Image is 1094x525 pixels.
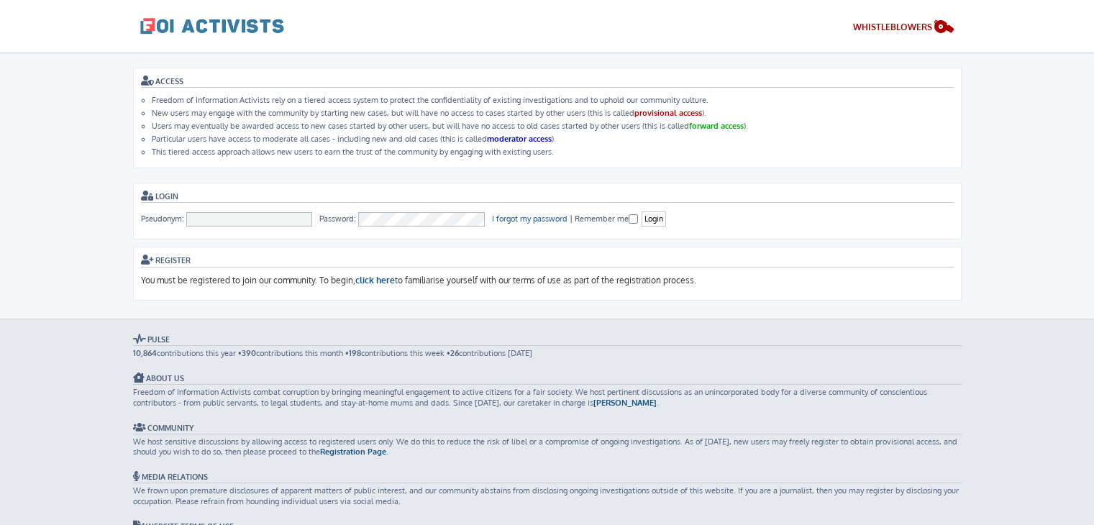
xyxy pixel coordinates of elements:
span: Password: [319,214,356,224]
h3: About Us [133,373,962,385]
li: Users may eventually be awarded access to new cases started by other users, but will have no acce... [152,121,954,131]
p: We frown upon premature disclosures of apparent matters of public interest, and our community abs... [133,485,962,506]
li: This tiered access approach allows new users to earn the trust of the community by engaging with ... [152,147,954,157]
h3: Login [141,191,954,203]
p: Freedom of Information Activists combat corruption by bringing meaningful engagement to active ci... [133,387,962,408]
p: You must be registered to join our community. To begin, to familiarise yourself with our terms of... [141,275,954,287]
strong: forward access [689,121,744,131]
strong: provisional access [634,108,702,118]
span: Pseudonym: [141,214,184,224]
strong: 26 [450,348,459,358]
strong: 390 [242,348,256,358]
li: Freedom of Information Activists rely on a tiered access system to protect the confidentiality of... [152,95,954,105]
a: [PERSON_NAME] [593,398,657,408]
label: Remember me [575,214,639,224]
strong: moderator access [487,134,552,144]
span: | [570,214,573,224]
h3: Media Relations [133,471,962,483]
a: I forgot my password [492,214,567,224]
h3: Pulse [133,334,962,346]
a: click here [355,275,395,287]
p: We host sensitive discussions by allowing access to registered users only. We do this to reduce t... [133,437,962,457]
input: Login [642,211,666,227]
input: Password: [358,212,485,227]
a: Whistleblowers [853,19,954,38]
input: Pseudonym: [186,212,313,227]
h3: Community [133,422,962,434]
h3: Register [141,255,954,268]
strong: 10,864 [133,348,157,358]
p: contributions this year • contributions this month • contributions this week • contributions [DATE] [133,348,962,358]
li: New users may engage with the community by starting new cases, but will have no access to cases s... [152,108,954,118]
span: WHISTLEBLOWERS [853,22,932,32]
strong: 198 [349,348,361,358]
a: Registration Page [320,447,386,457]
input: Remember me [629,214,638,224]
a: FOI Activists [140,7,284,45]
h3: ACCESS [141,76,954,88]
li: Particular users have access to moderate all cases - including new and old cases (this is called ). [152,134,954,144]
